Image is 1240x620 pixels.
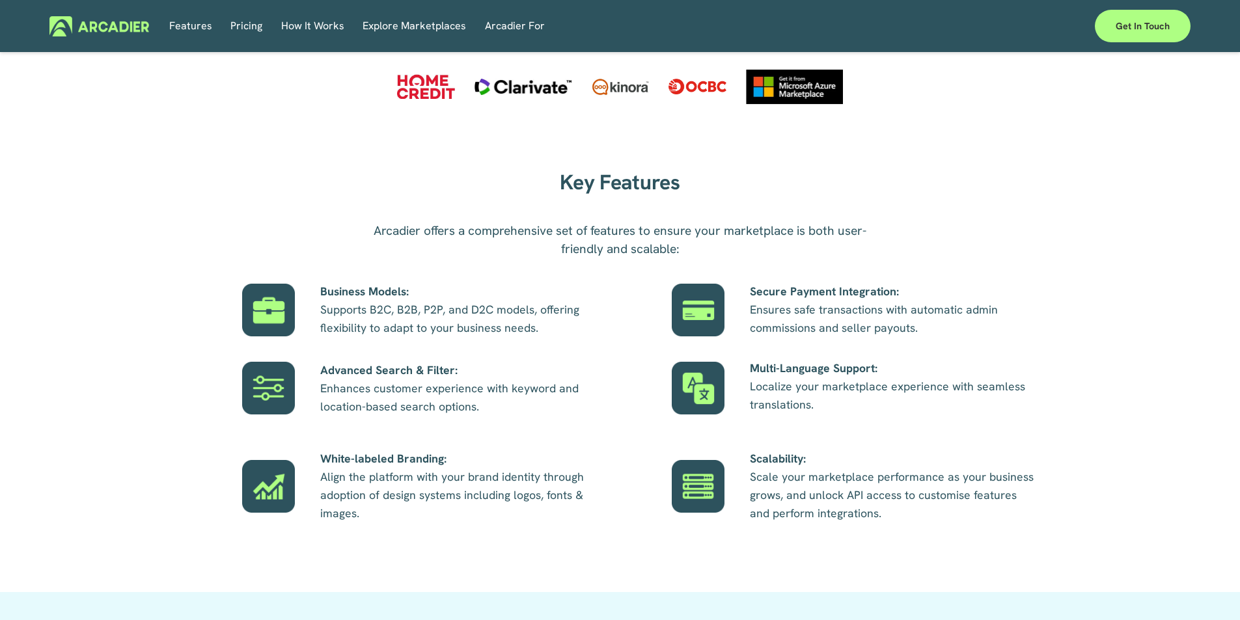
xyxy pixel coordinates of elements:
[750,360,877,375] strong: Multi-Language Support:
[230,16,262,36] a: Pricing
[1095,10,1191,42] a: Get in touch
[320,282,607,337] p: Supports B2C, B2B, P2P, and D2C models, offering flexibility to adapt to your business needs.
[49,16,149,36] img: Arcadier
[750,451,806,466] strong: Scalability:
[320,362,458,377] strong: Advanced Search & Filter:
[320,450,607,522] p: Align the platform with your brand identity through adoption of design systems including logos, f...
[485,16,545,36] a: folder dropdown
[281,16,344,36] a: folder dropdown
[169,16,212,36] a: Features
[1175,558,1240,620] iframe: Chat Widget
[359,222,880,258] p: Arcadier offers a comprehensive set of features to ensure your marketplace is both user-friendly ...
[750,284,899,299] strong: Secure Payment Integration:
[320,284,409,299] strong: Business Models:
[750,359,1037,414] p: Localize your marketplace experience with seamless translations.
[320,361,607,416] p: Enhances customer experience with keyword and location-based search options.
[560,168,680,196] strong: Key Features
[485,17,545,35] span: Arcadier For
[363,16,466,36] a: Explore Marketplaces
[281,17,344,35] span: How It Works
[750,282,1037,337] p: Ensures safe transactions with automatic admin commissions and seller payouts.
[750,450,1037,522] p: Scale your marketplace performance as your business grows, and unlock API access to customise fea...
[320,451,447,466] strong: White-labeled Branding:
